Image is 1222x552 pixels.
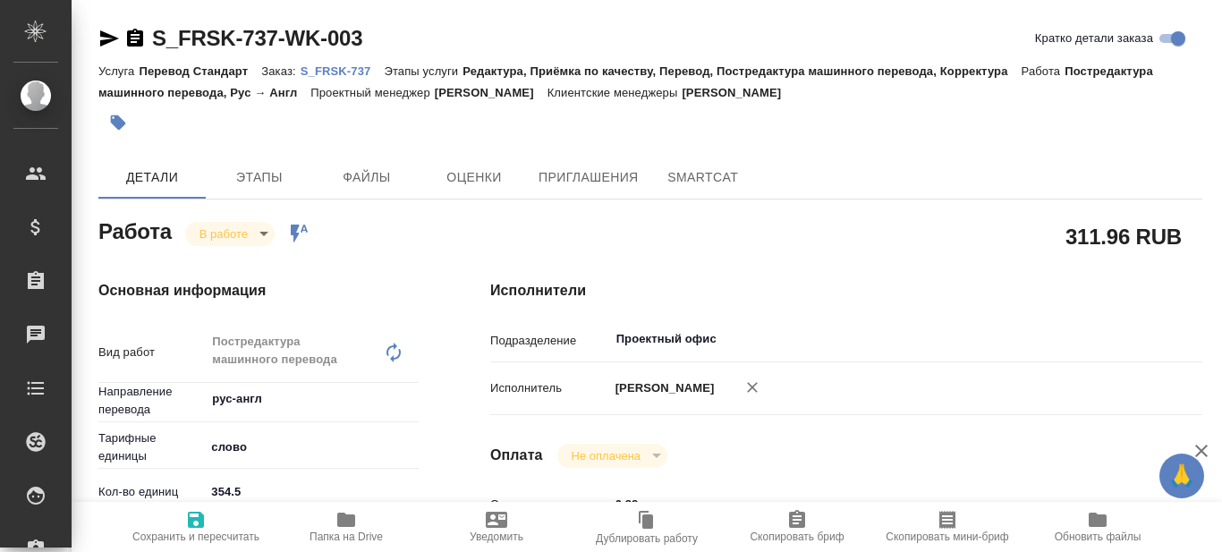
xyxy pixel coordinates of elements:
p: S_FRSK-737 [301,64,385,78]
h4: Оплата [490,445,543,466]
div: слово [205,432,419,463]
p: Постредактура машинного перевода, Рус → Англ [98,64,1153,99]
h2: 311.96 RUB [1065,221,1182,251]
input: ✎ Введи что-нибудь [205,479,419,505]
p: Вид работ [98,344,205,361]
button: Обновить файлы [1023,502,1173,552]
span: Скопировать мини-бриф [886,531,1008,543]
h2: Работа [98,214,172,246]
div: В работе [185,222,275,246]
p: Тарифные единицы [98,429,205,465]
span: Детали [109,166,195,189]
span: Файлы [324,166,410,189]
p: [PERSON_NAME] [682,86,794,99]
p: Исполнитель [490,379,609,397]
button: Скопировать мини-бриф [872,502,1023,552]
p: Услуга [98,64,139,78]
button: Уведомить [421,502,572,552]
p: Заказ: [261,64,300,78]
span: Сохранить и пересчитать [132,531,259,543]
button: Сохранить и пересчитать [121,502,271,552]
a: S_FRSK-737 [301,63,385,78]
h4: Исполнители [490,280,1202,301]
span: Этапы [216,166,302,189]
button: Скопировать ссылку [124,28,146,49]
span: Скопировать бриф [750,531,844,543]
button: Добавить тэг [98,103,138,142]
p: Работа [1022,64,1065,78]
button: Дублировать работу [572,502,722,552]
button: Open [409,397,412,401]
p: Кол-во единиц [98,483,205,501]
button: Не оплачена [566,448,646,463]
p: Направление перевода [98,383,205,419]
input: ✎ Введи что-нибудь [609,491,1143,517]
button: Удалить исполнителя [733,368,772,407]
p: Проектный менеджер [310,86,434,99]
button: Папка на Drive [271,502,421,552]
p: Этапы услуги [384,64,462,78]
span: Приглашения [539,166,639,189]
button: Скопировать бриф [722,502,872,552]
p: [PERSON_NAME] [609,379,715,397]
p: Перевод Стандарт [139,64,261,78]
a: S_FRSK-737-WK-003 [152,26,362,50]
h4: Основная информация [98,280,419,301]
span: Обновить файлы [1055,531,1141,543]
span: Папка на Drive [310,531,383,543]
span: Кратко детали заказа [1035,30,1153,47]
span: Оценки [431,166,517,189]
p: Редактура, Приёмка по качеству, Перевод, Постредактура машинного перевода, Корректура [462,64,1021,78]
p: [PERSON_NAME] [435,86,547,99]
button: В работе [194,226,253,242]
span: Дублировать работу [596,532,698,545]
span: SmartCat [660,166,746,189]
p: Клиентские менеджеры [547,86,683,99]
button: Open [1133,337,1137,341]
p: Ставка [490,496,609,514]
button: Скопировать ссылку для ЯМессенджера [98,28,120,49]
div: В работе [557,444,667,468]
button: 🙏 [1159,454,1204,498]
span: 🙏 [1167,457,1197,495]
p: Подразделение [490,332,609,350]
span: Уведомить [470,531,523,543]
